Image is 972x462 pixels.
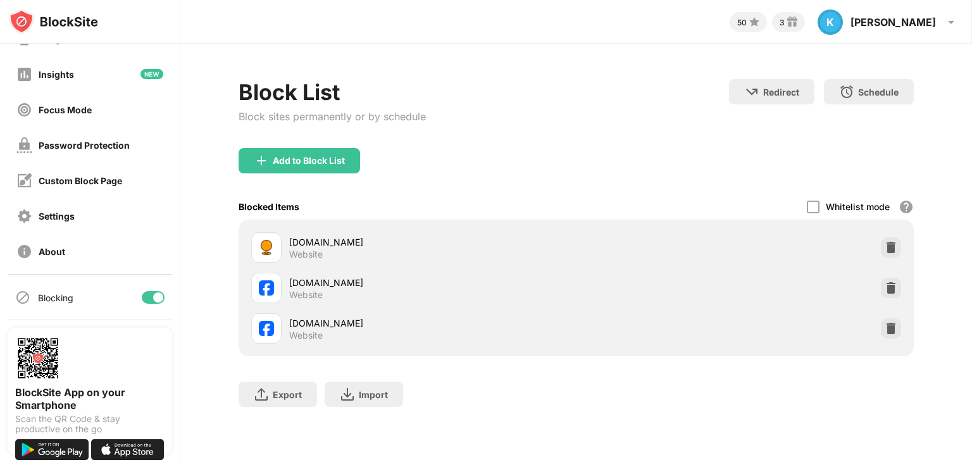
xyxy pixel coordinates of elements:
div: Insights [39,69,74,80]
div: Website [289,249,323,260]
img: reward-small.svg [785,15,800,30]
img: about-off.svg [16,244,32,259]
img: new-icon.svg [140,69,163,79]
img: password-protection-off.svg [16,137,32,153]
div: Whitelist mode [826,201,890,212]
img: insights-off.svg [16,66,32,82]
div: 3 [780,18,785,27]
img: favicons [259,321,274,336]
div: Export [273,389,302,400]
div: [DOMAIN_NAME] [289,235,576,249]
img: favicons [259,280,274,296]
img: options-page-qr-code.png [15,335,61,381]
div: Import [359,389,388,400]
div: Blocked Items [239,201,299,212]
div: Schedule [858,87,899,97]
div: 50 [737,18,747,27]
img: get-it-on-google-play.svg [15,439,89,460]
img: download-on-the-app-store.svg [91,439,165,460]
div: Website [289,289,323,301]
div: [PERSON_NAME] [850,16,936,28]
img: favicons [259,240,274,255]
img: blocking-icon.svg [15,290,30,305]
div: About [39,246,65,257]
div: Custom Block Page [39,175,122,186]
img: points-small.svg [747,15,762,30]
div: Add to Block List [273,156,345,166]
img: settings-off.svg [16,208,32,224]
div: BlockSite App on your Smartphone [15,386,165,411]
div: [DOMAIN_NAME] [289,316,576,330]
div: Focus Mode [39,104,92,115]
div: Usage Limit [39,34,89,44]
div: Settings [39,211,75,222]
div: K [818,9,843,35]
div: Scan the QR Code & stay productive on the go [15,414,165,434]
div: Website [289,330,323,341]
img: customize-block-page-off.svg [16,173,32,189]
div: Password Protection [39,140,130,151]
div: Block List [239,79,426,105]
img: focus-off.svg [16,102,32,118]
div: Block sites permanently or by schedule [239,110,426,123]
div: Redirect [763,87,799,97]
div: [DOMAIN_NAME] [289,276,576,289]
div: Blocking [38,292,73,303]
img: logo-blocksite.svg [9,9,98,34]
